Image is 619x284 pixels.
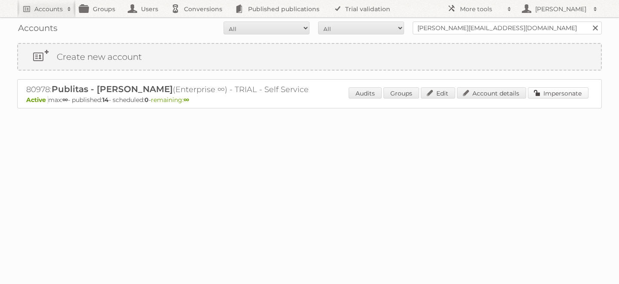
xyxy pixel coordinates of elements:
[383,87,419,99] a: Groups
[457,87,526,99] a: Account details
[26,96,48,104] span: Active
[533,5,589,13] h2: [PERSON_NAME]
[349,87,382,99] a: Audits
[184,96,189,104] strong: ∞
[151,96,189,104] span: remaining:
[26,84,327,95] h2: 80978: (Enterprise ∞) - TRIAL - Self Service
[460,5,503,13] h2: More tools
[62,96,68,104] strong: ∞
[18,44,601,70] a: Create new account
[102,96,109,104] strong: 14
[34,5,63,13] h2: Accounts
[26,96,593,104] p: max: - published: - scheduled: -
[421,87,455,99] a: Edit
[144,96,149,104] strong: 0
[528,87,588,99] a: Impersonate
[52,84,173,94] span: Publitas - [PERSON_NAME]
